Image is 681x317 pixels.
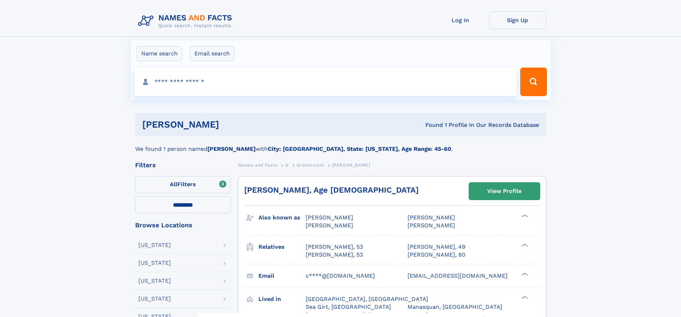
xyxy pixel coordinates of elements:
label: Email search [190,46,235,61]
div: [US_STATE] [138,296,171,302]
span: [PERSON_NAME] [306,214,353,221]
a: Names and Facts [238,160,277,169]
b: [PERSON_NAME] [207,145,256,152]
a: [PERSON_NAME], 53 [306,251,363,259]
span: [GEOGRAPHIC_DATA], [GEOGRAPHIC_DATA] [306,296,428,302]
a: Log In [432,11,489,29]
div: Found 1 Profile In Our Records Database [322,121,539,129]
h3: Email [258,270,306,282]
span: Manasquan, [GEOGRAPHIC_DATA] [408,303,502,310]
div: [US_STATE] [138,260,171,266]
span: [PERSON_NAME] [408,214,455,221]
a: G [285,160,289,169]
span: [PERSON_NAME] [306,222,353,229]
a: View Profile [469,183,540,200]
button: Search Button [520,68,547,96]
a: [PERSON_NAME], 80 [408,251,465,259]
h1: [PERSON_NAME] [142,120,322,129]
div: ❯ [520,243,528,247]
label: Name search [137,46,182,61]
span: [EMAIL_ADDRESS][DOMAIN_NAME] [408,272,508,279]
h3: Relatives [258,241,306,253]
div: [US_STATE] [138,278,171,284]
input: search input [134,68,517,96]
div: ❯ [520,272,528,276]
span: Gramiccioni [297,163,324,168]
div: ❯ [520,295,528,299]
h3: Also known as [258,212,306,224]
a: [PERSON_NAME], 53 [306,243,363,251]
a: Gramiccioni [297,160,324,169]
span: [PERSON_NAME] [408,222,455,229]
div: ❯ [520,214,528,218]
label: Filters [135,176,231,193]
a: Sign Up [489,11,546,29]
div: Filters [135,162,231,168]
b: City: [GEOGRAPHIC_DATA], State: [US_STATE], Age Range: 45-60 [268,145,451,152]
div: [US_STATE] [138,242,171,248]
div: Browse Locations [135,222,231,228]
img: Logo Names and Facts [135,11,238,31]
span: G [285,163,289,168]
span: [PERSON_NAME] [332,163,370,168]
a: [PERSON_NAME], 49 [408,243,465,251]
div: View Profile [487,183,522,199]
h3: Lived in [258,293,306,305]
span: All [170,181,177,188]
div: We found 1 person named with . [135,136,546,153]
span: Sea Girt, [GEOGRAPHIC_DATA] [306,303,391,310]
a: [PERSON_NAME], Age [DEMOGRAPHIC_DATA] [244,185,419,194]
